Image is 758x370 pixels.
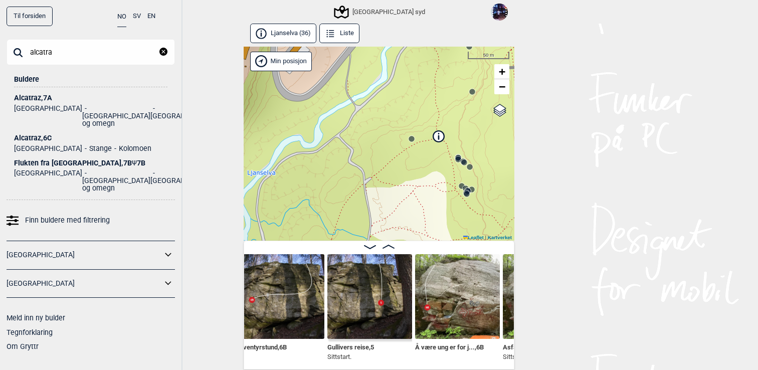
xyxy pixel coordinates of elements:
a: Til forsiden [7,7,53,26]
a: Finn buldere med filtrering [7,213,175,228]
img: Gullivers reise 210407 [327,254,412,339]
input: Søk på buldernavn, sted eller samling [7,39,175,65]
li: [GEOGRAPHIC_DATA] og omegn [82,105,150,127]
li: [GEOGRAPHIC_DATA] [14,105,82,127]
span: Eventyrstund , 6B [240,341,287,351]
li: [GEOGRAPHIC_DATA] og omegn [82,169,150,192]
img: A vaere ung er for jaevlig [415,254,500,339]
span: − [499,80,505,93]
button: NO [117,7,126,27]
span: | [485,235,486,240]
a: Zoom in [494,64,509,79]
li: [GEOGRAPHIC_DATA] [150,169,219,192]
p: Sittstart. [503,352,556,362]
li: [GEOGRAPHIC_DATA] [14,169,82,192]
div: Flukten fra [GEOGRAPHIC_DATA] , 7B 7B [14,159,167,167]
a: [GEOGRAPHIC_DATA] [7,276,162,291]
button: SV [133,7,141,26]
a: [GEOGRAPHIC_DATA] [7,248,162,262]
div: Alcatraz , 6C [14,134,167,142]
div: Buldere [14,65,167,87]
button: Ljanselva (36) [250,24,316,43]
li: [GEOGRAPHIC_DATA] [14,145,82,152]
li: [GEOGRAPHIC_DATA] [150,105,219,127]
a: Kartverket [488,235,512,240]
button: Liste [319,24,359,43]
button: EN [147,7,155,26]
a: Leaflet [463,235,484,240]
img: DSCF8875 [491,4,508,21]
span: Finn buldere med filtrering [25,213,110,228]
li: Kolomoen [112,145,151,152]
a: Tegnforklaring [7,328,53,336]
a: Meld inn ny bulder [7,314,65,322]
span: Å være ung er for j... , 6B [415,341,484,351]
span: Gullivers reise , 5 [327,341,374,351]
div: [GEOGRAPHIC_DATA] syd [335,6,425,18]
span: Asfaltungdom , 6B+ [503,341,556,351]
li: Stange [82,145,112,152]
span: + [499,65,505,78]
div: Alcatraz , 7A [14,94,167,102]
div: Vis min posisjon [250,52,312,71]
img: Eventyrstund 210407 [240,254,324,339]
span: Ψ [132,159,137,167]
div: 50 m [468,52,509,60]
img: Asfaltungdom [503,254,588,339]
p: Sittstart. [327,352,374,362]
a: Om Gryttr [7,342,39,350]
a: Layers [490,99,509,121]
a: Zoom out [494,79,509,94]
